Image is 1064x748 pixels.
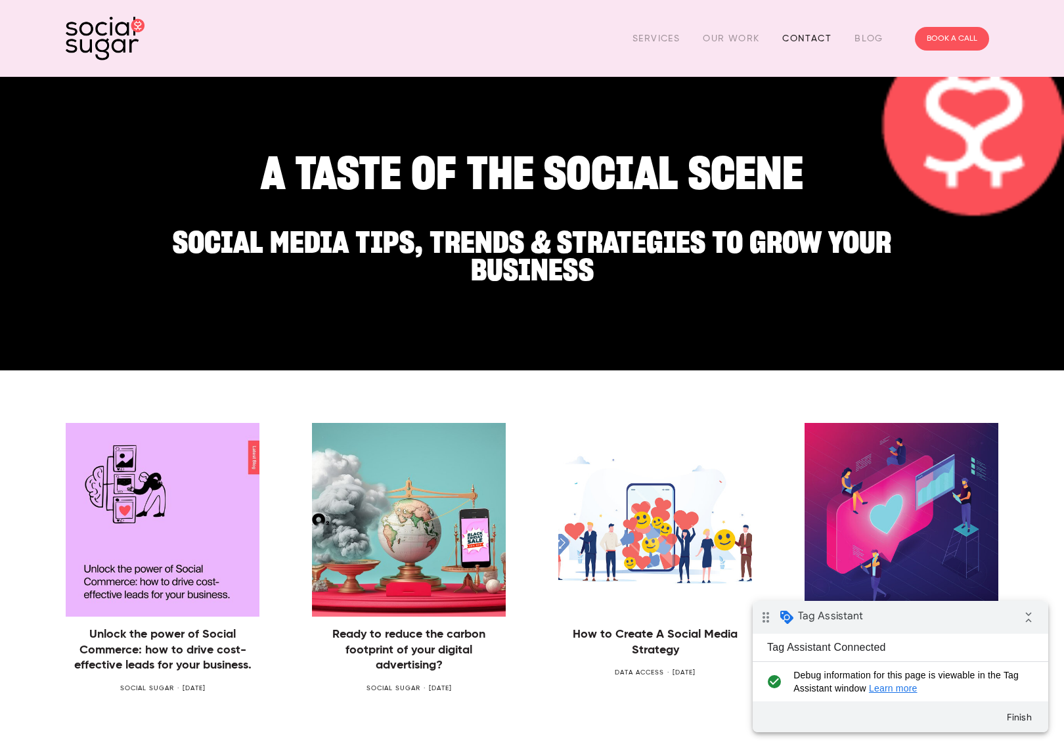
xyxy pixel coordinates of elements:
[420,680,452,697] time: [DATE]
[366,680,420,697] a: Social Sugar
[782,28,831,49] a: Contact
[854,28,883,49] a: Blog
[45,9,110,22] span: Tag Assistant
[66,16,144,60] img: SocialSugar
[703,28,759,49] a: Our Work
[11,68,32,94] i: check_circle
[120,680,174,697] a: Social Sugar
[129,215,935,283] h2: Social Media Tips, Trends & Strategies to Grow Your Business
[66,423,259,617] img: Unlock the power of Social Commerce: how to drive cost-effective leads for your business.
[664,665,696,682] time: [DATE]
[243,104,290,128] button: Finish
[129,153,935,193] h1: A TASTE OF THE SOCIAL SCENE
[312,627,506,673] a: Ready to reduce the carbon footprint of your digital advertising?
[236,423,581,617] img: Ready to reduce the carbon footprint of your digital advertising?
[41,68,274,94] span: Debug information for this page is viewable in the Tag Assistant window
[558,627,752,658] a: How to Create A Social Media Strategy
[632,28,680,49] a: Services
[174,680,206,697] time: [DATE]
[615,665,664,682] a: Data Access
[915,27,989,51] a: BOOK A CALL
[805,423,998,617] img: What is A Social Media Marketing Strategy?
[524,423,786,617] img: How to Create A Social Media Strategy
[116,82,165,93] a: Learn more
[66,627,259,673] a: Unlock the power of Social Commerce: how to drive cost-effective leads for your business.
[263,3,289,30] i: Collapse debug badge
